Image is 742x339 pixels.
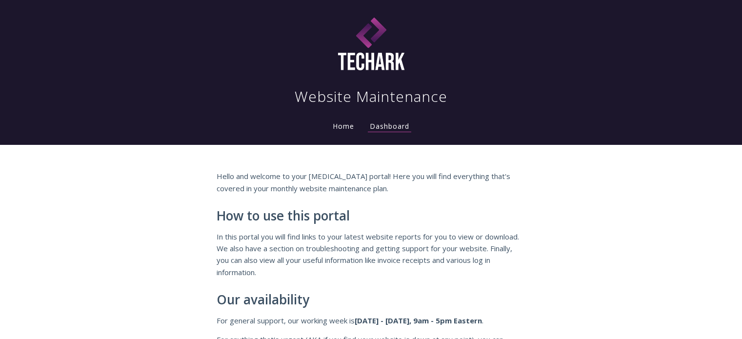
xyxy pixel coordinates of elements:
[355,316,482,325] strong: [DATE] - [DATE], 9am - 5pm Eastern
[295,87,447,106] h1: Website Maintenance
[217,293,526,307] h2: Our availability
[217,170,526,194] p: Hello and welcome to your [MEDICAL_DATA] portal! Here you will find everything that's covered in ...
[217,315,526,326] p: For general support, our working week is .
[331,121,356,131] a: Home
[217,209,526,223] h2: How to use this portal
[368,121,411,132] a: Dashboard
[217,231,526,279] p: In this portal you will find links to your latest website reports for you to view or download. We...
